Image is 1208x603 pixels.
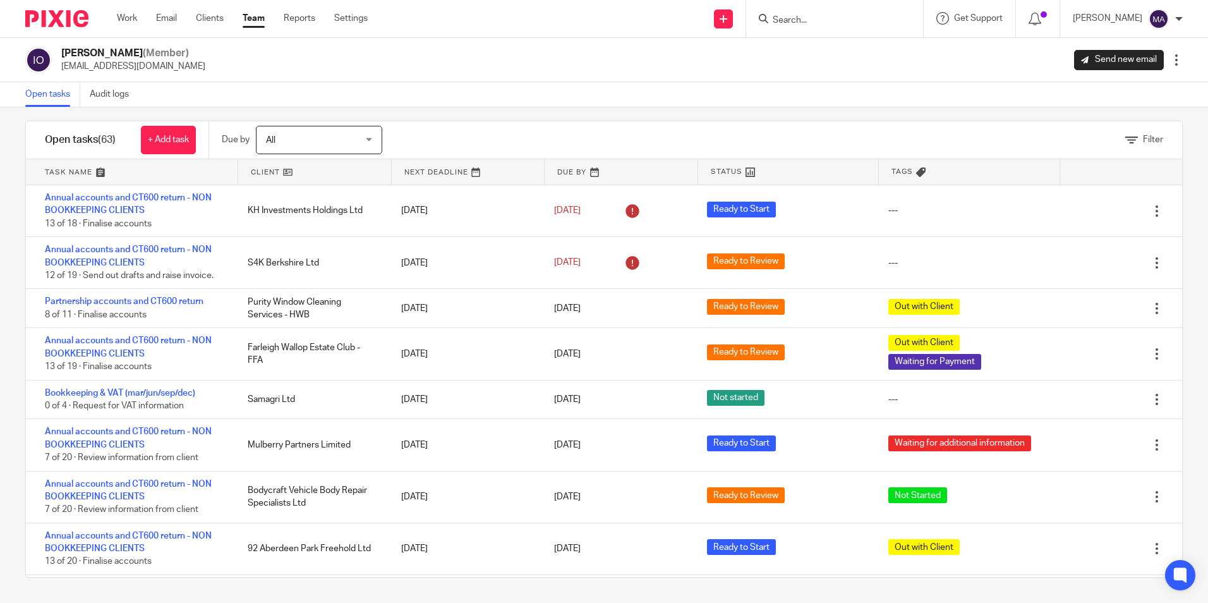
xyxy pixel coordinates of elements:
[45,219,152,228] span: 13 of 18 · Finalise accounts
[45,297,203,306] a: Partnership accounts and CT600 return
[235,478,388,516] div: Bodycraft Vehicle Body Repair Specialists Ltd
[707,487,785,503] span: Ready to Review
[389,484,541,509] div: [DATE]
[888,487,947,503] span: Not Started
[25,82,80,107] a: Open tasks
[888,335,960,351] span: Out with Client
[235,250,388,276] div: S4K Berkshire Ltd
[1149,9,1169,29] img: svg%3E
[98,135,116,145] span: (63)
[45,427,212,449] a: Annual accounts and CT600 return - NON BOOKKEEPING CLIENTS
[45,389,195,398] a: Bookkeeping & VAT (mar/jun/sep/dec)
[45,401,184,410] span: 0 of 4 · Request for VAT information
[235,432,388,458] div: Mulberry Partners Limited
[235,536,388,561] div: 92 Aberdeen Park Freehold Ltd
[554,544,581,553] span: [DATE]
[707,202,776,217] span: Ready to Start
[888,354,981,370] span: Waiting for Payment
[954,14,1003,23] span: Get Support
[389,250,541,276] div: [DATE]
[389,387,541,412] div: [DATE]
[1073,12,1142,25] p: [PERSON_NAME]
[554,259,581,267] span: [DATE]
[45,336,212,358] a: Annual accounts and CT600 return - NON BOOKKEEPING CLIENTS
[888,393,898,406] div: ---
[707,390,764,406] span: Not started
[554,206,581,215] span: [DATE]
[711,166,742,177] span: Status
[888,299,960,315] span: Out with Client
[45,532,212,553] a: Annual accounts and CT600 return - NON BOOKKEEPING CLIENTS
[1143,135,1163,144] span: Filter
[888,539,960,555] span: Out with Client
[156,12,177,25] a: Email
[888,204,898,217] div: ---
[235,289,388,328] div: Purity Window Cleaning Services - HWB
[554,395,581,404] span: [DATE]
[45,193,212,215] a: Annual accounts and CT600 return - NON BOOKKEEPING CLIENTS
[141,126,196,154] a: + Add task
[45,310,147,319] span: 8 of 11 · Finalise accounts
[243,12,265,25] a: Team
[45,480,212,501] a: Annual accounts and CT600 return - NON BOOKKEEPING CLIENTS
[554,492,581,501] span: [DATE]
[334,12,368,25] a: Settings
[45,271,214,280] span: 12 of 19 · Send out drafts and raise invoice.
[45,133,116,147] h1: Open tasks
[90,82,138,107] a: Audit logs
[554,350,581,358] span: [DATE]
[143,48,189,58] span: (Member)
[707,299,785,315] span: Ready to Review
[389,198,541,223] div: [DATE]
[771,15,885,27] input: Search
[222,133,250,146] p: Due by
[554,304,581,313] span: [DATE]
[389,296,541,321] div: [DATE]
[45,453,198,462] span: 7 of 20 · Review information from client
[707,253,785,269] span: Ready to Review
[284,12,315,25] a: Reports
[389,432,541,458] div: [DATE]
[196,12,224,25] a: Clients
[389,536,541,561] div: [DATE]
[389,341,541,367] div: [DATE]
[25,10,88,27] img: Pixie
[117,12,137,25] a: Work
[235,198,388,223] div: KH Investments Holdings Ltd
[266,136,275,145] span: All
[45,245,212,267] a: Annual accounts and CT600 return - NON BOOKKEEPING CLIENTS
[25,47,52,73] img: svg%3E
[1074,50,1164,70] a: Send new email
[888,257,898,269] div: ---
[61,47,205,60] h2: [PERSON_NAME]
[554,441,581,449] span: [DATE]
[707,344,785,360] span: Ready to Review
[45,505,198,514] span: 7 of 20 · Review information from client
[235,335,388,374] div: Farleigh Wallop Estate Club - FFA
[707,539,776,555] span: Ready to Start
[61,60,205,73] p: [EMAIL_ADDRESS][DOMAIN_NAME]
[45,362,152,371] span: 13 of 19 · Finalise accounts
[891,166,913,177] span: Tags
[45,557,152,566] span: 13 of 20 · Finalise accounts
[235,387,388,412] div: Samagri Ltd
[888,435,1031,451] span: Waiting for additional information
[707,435,776,451] span: Ready to Start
